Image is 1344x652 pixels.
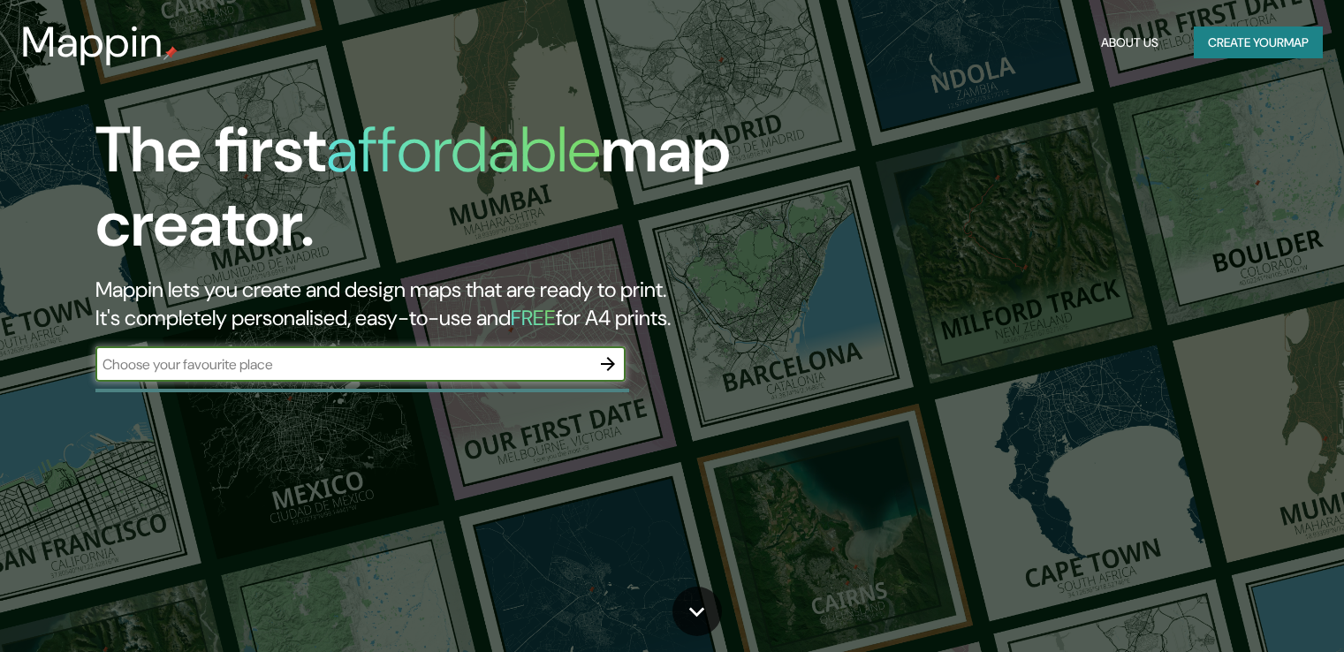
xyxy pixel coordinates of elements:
h3: Mappin [21,18,163,67]
h5: FREE [511,304,556,331]
input: Choose your favourite place [95,354,590,375]
h1: affordable [326,109,601,191]
button: Create yourmap [1194,27,1323,59]
h1: The first map creator. [95,113,768,276]
button: About Us [1094,27,1166,59]
h2: Mappin lets you create and design maps that are ready to print. It's completely personalised, eas... [95,276,768,332]
img: mappin-pin [163,46,178,60]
